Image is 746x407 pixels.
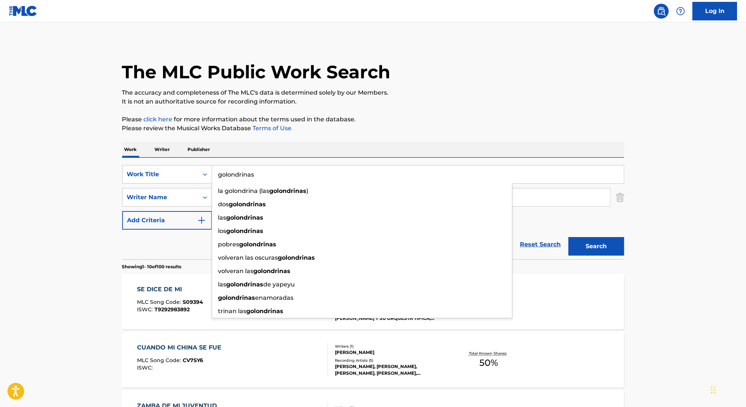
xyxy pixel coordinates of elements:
h1: The MLC Public Work Search [122,61,391,83]
p: Work [122,142,139,157]
p: The accuracy and completeness of The MLC's data is determined solely by our Members. [122,88,624,97]
button: Search [569,237,624,256]
span: de yapeyu [264,281,295,288]
div: [PERSON_NAME] [335,349,447,356]
form: Search Form [122,165,624,259]
span: la golondrina (las [218,187,270,194]
span: CV7SY6 [183,357,203,364]
strong: golondrinas [229,201,266,208]
span: trinan las [218,308,247,315]
strong: golondrinas [227,227,264,234]
span: las [218,281,227,288]
a: CUANDO MI CHINA SE FUEMLC Song Code:CV7SY6ISWC:Writers (1)[PERSON_NAME]Recording Artists (5)[PERS... [122,332,624,388]
img: Delete Criterion [616,188,624,207]
strong: golondrinas [247,308,284,315]
div: Drag [711,379,716,401]
span: volveran las oscuras [218,254,278,261]
span: ISWC : [137,364,154,371]
img: search [657,7,666,16]
span: S09394 [183,299,203,305]
strong: golondrinas [240,241,277,248]
a: SE DICE DE MIMLC Song Code:S09394ISWC:T9292983892Writers (2)[PERSON_NAME] [PERSON_NAME], [PERSON_... [122,274,624,329]
img: 9d2ae6d4665cec9f34b9.svg [197,216,206,225]
strong: golondrinas [270,187,307,194]
span: MLC Song Code : [137,299,183,305]
span: ) [307,187,309,194]
button: Add Criteria [122,211,212,230]
p: Writer [153,142,172,157]
strong: golondrinas [227,214,264,221]
span: 50 % [479,356,498,370]
iframe: Chat Widget [709,371,746,407]
div: [PERSON_NAME], [PERSON_NAME], [PERSON_NAME], [PERSON_NAME], [PERSON_NAME], [PERSON_NAME] [335,363,447,377]
p: Please review the Musical Works Database [122,124,624,133]
img: help [676,7,685,16]
span: MLC Song Code : [137,357,183,364]
span: las [218,214,227,221]
div: CUANDO MI CHINA SE FUE [137,343,225,352]
img: MLC Logo [9,6,38,16]
p: It is not an authoritative source for recording information. [122,97,624,106]
strong: golondrinas [278,254,315,261]
p: Publisher [186,142,212,157]
div: Writer Name [127,193,194,202]
span: ISWC : [137,306,154,313]
div: Help [673,4,688,19]
span: enamoradas [255,294,294,301]
strong: golondrinas [227,281,264,288]
div: Writers ( 1 ) [335,344,447,349]
strong: golondrinas [218,294,255,301]
div: Work Title [127,170,194,179]
strong: golondrinas [254,267,291,275]
a: click here [144,116,173,123]
p: Total Known Shares: [469,351,509,356]
p: Please for more information about the terms used in the database. [122,115,624,124]
div: Recording Artists ( 5 ) [335,358,447,363]
a: Public Search [654,4,669,19]
span: dos [218,201,229,208]
p: Showing 1 - 10 of 100 results [122,263,182,270]
span: pobres [218,241,240,248]
div: SE DICE DE MI [137,285,203,294]
a: Reset Search [517,236,565,253]
a: Log In [693,2,737,20]
span: los [218,227,227,234]
span: T9292983892 [154,306,190,313]
span: volveran las [218,267,254,275]
a: Terms of Use [251,125,292,132]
